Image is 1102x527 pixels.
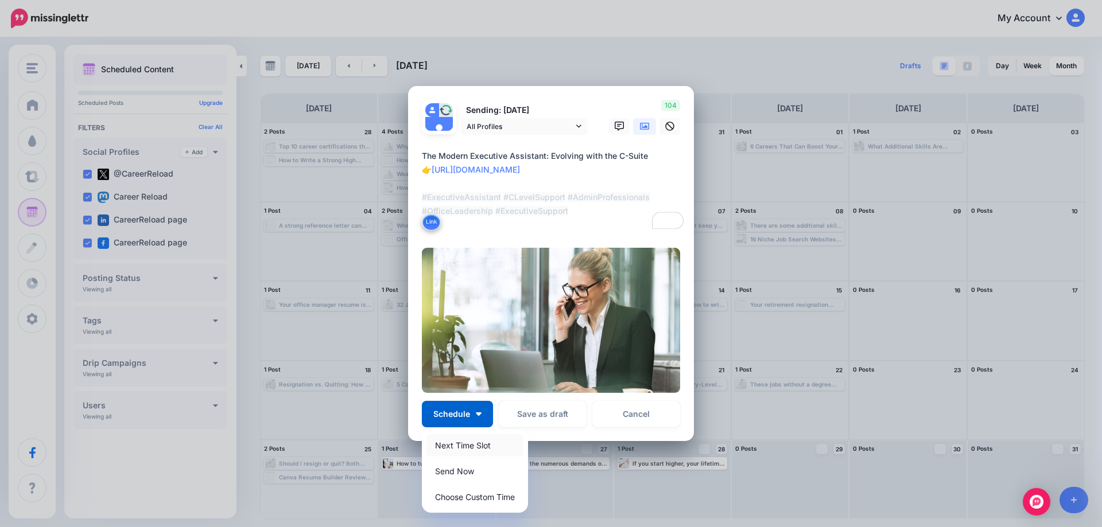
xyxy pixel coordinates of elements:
[422,430,528,513] div: Schedule
[426,434,523,456] a: Next Time Slot
[425,103,439,117] img: user_default_image.png
[461,104,587,117] p: Sending: [DATE]
[422,149,686,218] div: The Modern Executive Assistant: Evolving with the C-Suite 👉
[422,401,493,427] button: Schedule
[426,486,523,508] a: Choose Custom Time
[426,460,523,482] a: Send Now
[422,248,680,393] img: N35VAUODAGTL85QJS9UI51G5NJXIYUH2.jpg
[499,401,587,427] button: Save as draft
[467,120,573,132] span: All Profiles
[1023,488,1050,516] div: Open Intercom Messenger
[425,117,453,145] img: user_default_image.png
[433,410,470,418] span: Schedule
[661,100,680,111] span: 104
[422,213,441,231] button: Link
[476,412,482,416] img: arrow-down-white.png
[461,118,587,135] a: All Profiles
[439,103,453,117] img: 294325650_939078050313248_9003369330653232731_n-bsa128223.jpg
[592,401,680,427] a: Cancel
[422,149,686,232] textarea: To enrich screen reader interactions, please activate Accessibility in Grammarly extension settings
